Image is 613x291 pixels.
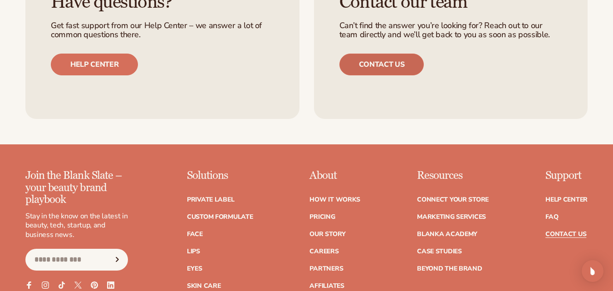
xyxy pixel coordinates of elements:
[25,212,128,240] p: Stay in the know on the latest in beauty, tech, startup, and business news.
[51,21,274,39] p: Get fast support from our Help Center – we answer a lot of common questions there.
[187,197,234,203] a: Private label
[582,260,603,282] div: Open Intercom Messenger
[417,248,462,255] a: Case Studies
[309,266,343,272] a: Partners
[417,214,486,220] a: Marketing services
[108,249,128,271] button: Subscribe
[187,231,203,237] a: Face
[25,170,128,206] p: Join the Blank Slate – your beauty brand playbook
[417,266,482,272] a: Beyond the brand
[545,170,588,182] p: Support
[309,248,338,255] a: Careers
[417,197,489,203] a: Connect your store
[51,54,138,75] a: Help center
[187,170,253,182] p: Solutions
[545,231,586,237] a: Contact Us
[417,231,477,237] a: Blanka Academy
[309,197,360,203] a: How It Works
[187,248,200,255] a: Lips
[417,170,489,182] p: Resources
[545,214,558,220] a: FAQ
[545,197,588,203] a: Help Center
[309,231,345,237] a: Our Story
[309,283,344,289] a: Affiliates
[187,283,221,289] a: Skin Care
[339,21,563,39] p: Can’t find the answer you’re looking for? Reach out to our team directly and we’ll get back to yo...
[309,170,360,182] p: About
[339,54,424,75] a: Contact us
[187,214,253,220] a: Custom formulate
[187,266,202,272] a: Eyes
[309,214,335,220] a: Pricing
